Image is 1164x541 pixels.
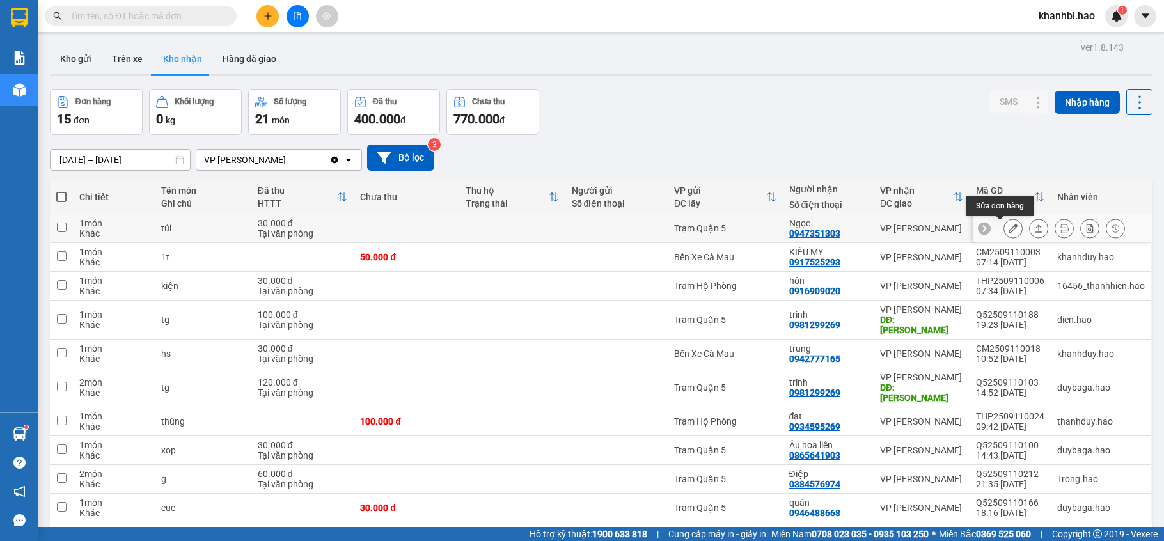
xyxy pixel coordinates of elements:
div: quân [789,498,867,508]
th: Toggle SortBy [251,180,354,214]
button: Trên xe [102,43,153,74]
div: Nhân viên [1057,192,1145,202]
strong: 0708 023 035 - 0935 103 250 [812,529,929,539]
button: SMS [989,90,1028,113]
strong: 1900 633 818 [592,529,647,539]
span: file-add [293,12,302,20]
input: Selected VP Bạc Liêu. [287,153,288,166]
div: VP [PERSON_NAME] [204,153,286,166]
div: 2 món [79,377,148,388]
div: 1 món [79,343,148,354]
div: VP [PERSON_NAME] [880,304,963,315]
div: 1 món [79,247,148,257]
div: khanhduy.hao [1057,252,1145,262]
svg: open [343,155,354,165]
sup: 1 [1118,6,1127,15]
div: 16456_thanhhien.hao [1057,281,1145,291]
button: Khối lượng0kg [149,89,242,135]
div: DĐ: minh khải [880,382,963,403]
div: 50.000 đ [360,252,453,262]
div: hôn [789,276,867,286]
span: 1 [1120,6,1124,15]
div: 14:43 [DATE] [976,450,1044,460]
div: VP gửi [674,185,766,196]
div: dien.hao [1057,315,1145,325]
div: Q52509110188 [976,310,1044,320]
input: Select a date range. [51,150,190,170]
div: Khác [79,354,148,364]
span: 21 [255,111,269,127]
div: 1 món [79,498,148,508]
div: 09:42 [DATE] [976,421,1044,432]
div: 1 món [79,310,148,320]
div: khanhduy.hao [1057,349,1145,359]
div: Tên món [161,185,245,196]
div: Tại văn phòng [258,388,347,398]
div: THP2509110024 [976,411,1044,421]
div: Chưa thu [472,97,505,106]
div: 100.000 đ [258,310,347,320]
span: kg [166,115,175,125]
button: Đơn hàng15đơn [50,89,143,135]
div: CM2509110003 [976,247,1044,257]
div: 0934595269 [789,421,840,432]
div: trinh [789,310,867,320]
div: tg [161,382,245,393]
div: 0947351303 [789,228,840,239]
div: VP [PERSON_NAME] [880,349,963,359]
div: 10:52 [DATE] [976,354,1044,364]
div: CM2509110018 [976,343,1044,354]
div: 30.000 đ [258,276,347,286]
div: 0865641903 [789,450,840,460]
div: 0916909020 [789,286,840,296]
div: 100.000 đ [360,416,453,427]
div: VP [PERSON_NAME] [880,372,963,382]
div: thùng [161,416,245,427]
div: VP [PERSON_NAME] [880,416,963,427]
div: Khác [79,508,148,518]
div: VP [PERSON_NAME] [880,281,963,291]
div: Số lượng [274,97,306,106]
div: 60.000 đ [258,469,347,479]
div: túi [161,223,245,233]
div: Tại văn phòng [258,228,347,239]
div: 07:34 [DATE] [976,286,1044,296]
div: VP [PERSON_NAME] [880,223,963,233]
div: 30.000 đ [360,503,453,513]
div: tg [161,315,245,325]
div: 1 món [79,440,148,450]
div: Điệp [789,469,867,479]
span: Cung cấp máy in - giấy in: [668,527,768,541]
div: Đơn hàng [75,97,111,106]
div: Thu hộ [466,185,548,196]
div: Mã GD [976,185,1034,196]
span: message [13,514,26,526]
div: 0384576974 [789,479,840,489]
svg: Clear value [329,155,340,165]
button: Kho nhận [153,43,212,74]
div: Trạm Hộ Phòng [674,416,776,427]
div: 0942777165 [789,354,840,364]
span: plus [263,12,272,20]
div: Q52509110212 [976,469,1044,479]
div: 1 món [79,276,148,286]
div: kiện [161,281,245,291]
div: VP nhận [880,185,953,196]
span: Miền Bắc [939,527,1031,541]
div: KIỀU MY [789,247,867,257]
div: hs [161,349,245,359]
div: cuc [161,503,245,513]
div: VP [PERSON_NAME] [880,252,963,262]
span: search [53,12,62,20]
span: caret-down [1140,10,1151,22]
div: Trạm Quận 5 [674,503,776,513]
th: Toggle SortBy [459,180,565,214]
div: Tại văn phòng [258,354,347,364]
div: Khác [79,257,148,267]
div: 1 món [79,411,148,421]
div: Sửa đơn hàng [966,196,1034,216]
div: Sửa đơn hàng [1003,219,1023,238]
div: Giao hàng [1029,219,1048,238]
span: | [657,527,659,541]
span: 0 [156,111,163,127]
